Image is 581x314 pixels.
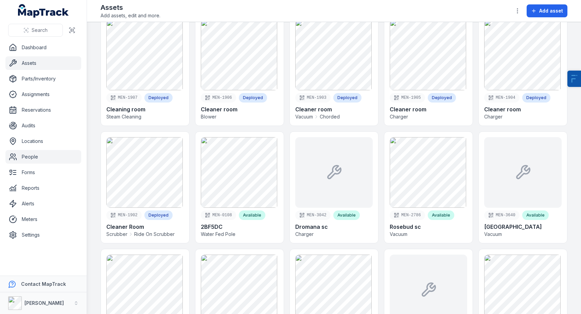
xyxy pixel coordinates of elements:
strong: [PERSON_NAME] [24,300,64,306]
span: Add assets, edit and more. [101,12,160,19]
a: Audits [5,119,81,132]
a: Meters [5,213,81,226]
a: Settings [5,228,81,242]
a: Dashboard [5,41,81,54]
a: Reservations [5,103,81,117]
a: People [5,150,81,164]
a: Parts/Inventory [5,72,81,86]
strong: Contact MapTrack [21,281,66,287]
a: Locations [5,134,81,148]
span: Add asset [539,7,563,14]
a: Assets [5,56,81,70]
a: Alerts [5,197,81,210]
h2: Assets [101,3,160,12]
span: Search [32,27,48,34]
button: Search [8,24,63,37]
a: Reports [5,181,81,195]
button: Add asset [527,4,567,17]
a: Forms [5,166,81,179]
a: MapTrack [18,4,69,18]
a: Assignments [5,88,81,101]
